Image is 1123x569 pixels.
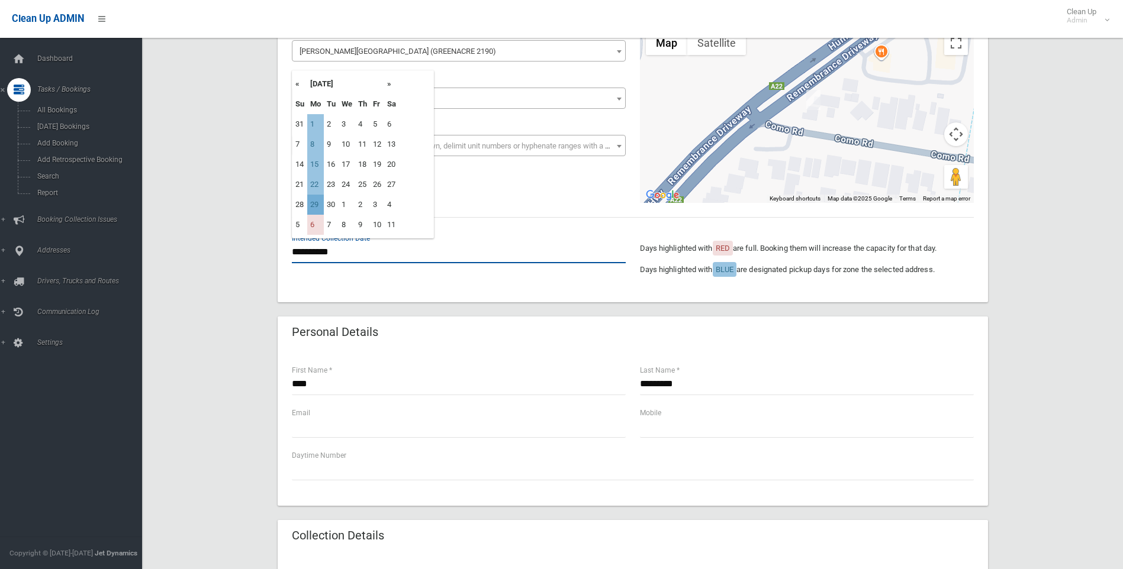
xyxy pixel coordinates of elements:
th: Fr [370,94,384,114]
td: 9 [355,215,370,235]
td: 11 [384,215,399,235]
td: 18 [355,154,370,174]
td: 11 [355,134,370,154]
td: 10 [370,215,384,235]
div: 103 Hume Highway, GREENACRE NSW 2190 [806,90,820,110]
span: Hume Highway (GREENACRE 2190) [292,40,626,62]
span: Map data ©2025 Google [828,195,892,202]
span: Add Retrospective Booking [34,156,141,164]
span: Tasks / Bookings [34,85,151,93]
p: Days highlighted with are full. Booking them will increase the capacity for that day. [640,241,974,256]
td: 12 [370,134,384,154]
a: Report a map error [923,195,970,202]
span: Clean Up [1061,7,1108,25]
button: Drag Pegman onto the map to open Street View [944,165,968,189]
span: All Bookings [34,106,141,114]
td: 23 [324,174,339,195]
span: 103 [295,90,623,107]
td: 30 [324,195,339,215]
button: Keyboard shortcuts [770,195,820,203]
strong: Jet Dynamics [95,549,137,557]
th: Th [355,94,370,114]
td: 27 [384,174,399,195]
td: 21 [292,174,307,195]
td: 28 [292,195,307,215]
td: 3 [339,114,355,134]
span: Addresses [34,246,151,254]
td: 2 [324,114,339,134]
a: Open this area in Google Maps (opens a new window) [643,187,682,203]
td: 6 [307,215,324,235]
td: 31 [292,114,307,134]
td: 16 [324,154,339,174]
td: 26 [370,174,384,195]
td: 2 [355,195,370,215]
button: Map camera controls [944,122,968,146]
td: 8 [307,134,324,154]
img: Google [643,187,682,203]
header: Personal Details [278,321,392,344]
span: Settings [34,338,151,347]
span: Clean Up ADMIN [12,13,84,24]
td: 4 [355,114,370,134]
td: 1 [339,195,355,215]
span: 103 [292,88,626,109]
th: Tu [324,94,339,114]
td: 29 [307,195,324,215]
th: » [384,74,399,94]
td: 4 [384,195,399,215]
span: Drivers, Trucks and Routes [34,277,151,285]
td: 1 [307,114,324,134]
span: Select the unit number from the dropdown, delimit unit numbers or hyphenate ranges with a comma [300,141,630,150]
span: Dashboard [34,54,151,63]
td: 9 [324,134,339,154]
span: Booking Collection Issues [34,215,151,224]
th: Sa [384,94,399,114]
td: 7 [292,134,307,154]
td: 3 [370,195,384,215]
span: BLUE [716,265,733,274]
td: 17 [339,154,355,174]
button: Show street map [646,31,687,55]
span: Search [34,172,141,180]
span: Communication Log [34,308,151,316]
span: [DATE] Bookings [34,122,141,131]
td: 15 [307,154,324,174]
span: RED [716,244,730,253]
td: 6 [384,114,399,134]
th: Mo [307,94,324,114]
td: 5 [292,215,307,235]
span: Hume Highway (GREENACRE 2190) [295,43,623,60]
td: 14 [292,154,307,174]
th: « [292,74,307,94]
td: 19 [370,154,384,174]
td: 10 [339,134,355,154]
td: 20 [384,154,399,174]
header: Collection Details [278,524,398,547]
a: Terms [899,195,916,202]
p: Days highlighted with are designated pickup days for zone the selected address. [640,263,974,277]
th: We [339,94,355,114]
span: Add Booking [34,139,141,147]
td: 13 [384,134,399,154]
td: 22 [307,174,324,195]
small: Admin [1067,16,1096,25]
span: Copyright © [DATE]-[DATE] [9,549,93,557]
span: Report [34,189,141,197]
td: 7 [324,215,339,235]
td: 8 [339,215,355,235]
th: Su [292,94,307,114]
th: [DATE] [307,74,384,94]
button: Toggle fullscreen view [944,31,968,55]
button: Show satellite imagery [687,31,746,55]
td: 5 [370,114,384,134]
td: 24 [339,174,355,195]
td: 25 [355,174,370,195]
